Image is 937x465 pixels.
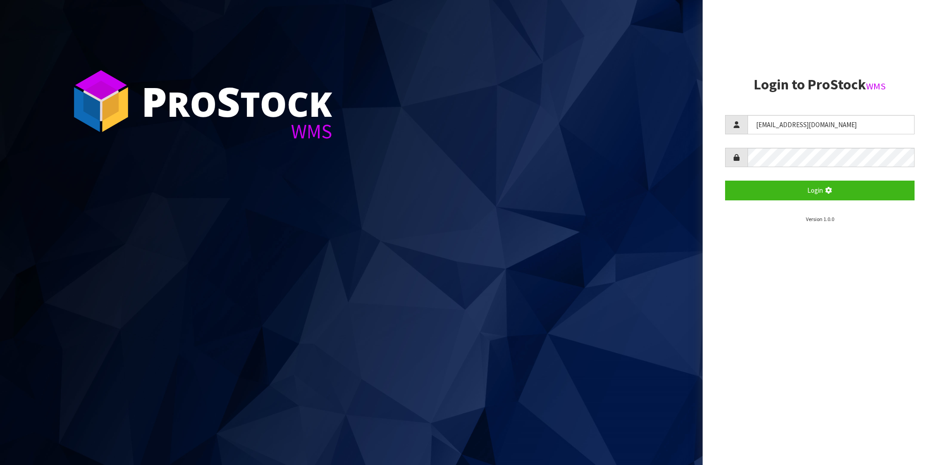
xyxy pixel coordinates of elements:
span: S [217,74,240,128]
span: P [141,74,167,128]
div: WMS [141,121,332,142]
div: ro tock [141,81,332,121]
small: Version 1.0.0 [806,216,834,222]
small: WMS [866,80,886,92]
input: Username [748,115,915,134]
h2: Login to ProStock [725,77,915,93]
button: Login [725,181,915,200]
img: ProStock Cube [67,67,135,135]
